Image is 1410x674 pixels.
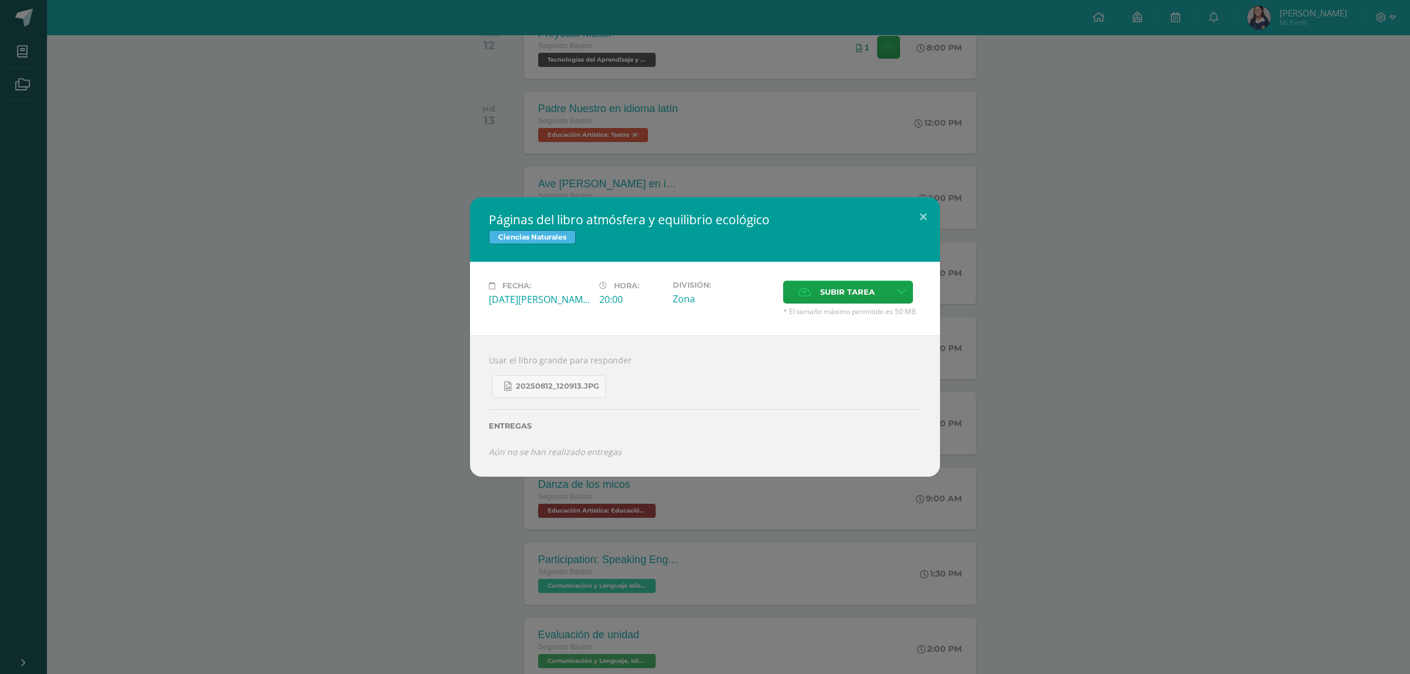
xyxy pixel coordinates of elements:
label: Entregas [489,422,921,430]
span: Fecha: [502,281,531,290]
span: Subir tarea [820,281,875,303]
span: 20250812_120913.jpg [516,382,599,391]
div: Usar el libro grande para responder [470,335,940,477]
div: Zona [673,292,774,305]
div: [DATE][PERSON_NAME] [489,293,590,306]
a: 20250812_120913.jpg [492,375,606,398]
label: División: [673,281,774,289]
button: Close (Esc) [907,197,940,237]
h2: Páginas del libro atmósfera y equilibrio ecológico [489,211,921,228]
div: 20:00 [599,293,663,306]
span: Hora: [614,281,639,290]
span: * El tamaño máximo permitido es 50 MB [783,306,921,316]
i: Aún no se han realizado entregas [489,446,622,457]
span: Ciencias Naturales [489,230,576,244]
